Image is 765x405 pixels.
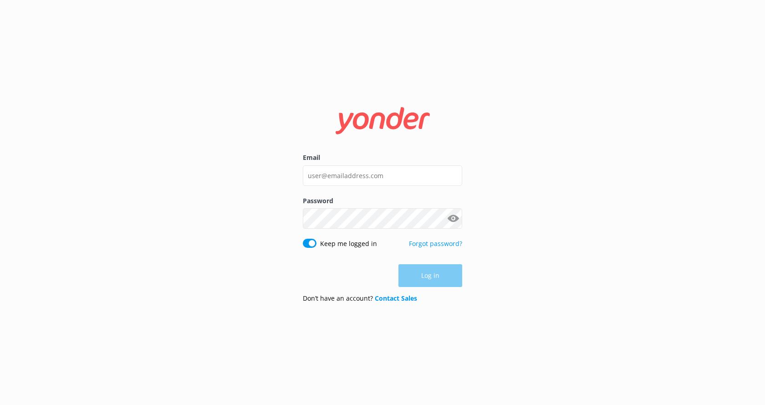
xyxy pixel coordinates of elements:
[303,293,417,303] p: Don’t have an account?
[303,196,462,206] label: Password
[375,294,417,302] a: Contact Sales
[444,210,462,228] button: Show password
[409,239,462,248] a: Forgot password?
[320,239,377,249] label: Keep me logged in
[303,153,462,163] label: Email
[303,165,462,186] input: user@emailaddress.com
